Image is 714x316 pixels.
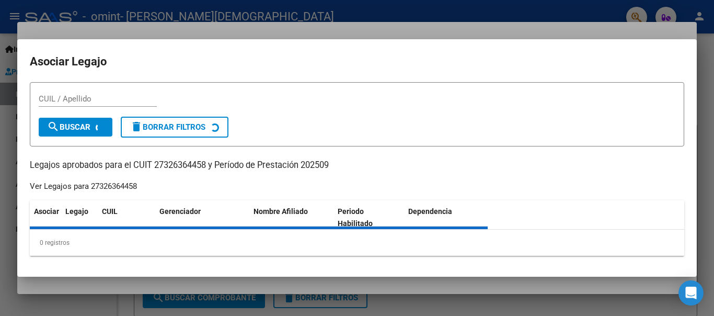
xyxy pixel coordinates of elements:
[34,207,59,216] span: Asociar
[61,200,98,235] datatable-header-cell: Legajo
[254,207,308,216] span: Nombre Afiliado
[39,118,112,137] button: Buscar
[130,122,205,132] span: Borrar Filtros
[338,207,373,228] span: Periodo Habilitado
[47,120,60,133] mat-icon: search
[102,207,118,216] span: CUIL
[47,122,90,132] span: Buscar
[155,200,249,235] datatable-header-cell: Gerenciador
[678,280,704,306] div: Open Intercom Messenger
[249,200,333,235] datatable-header-cell: Nombre Afiliado
[130,120,143,133] mat-icon: delete
[30,200,61,235] datatable-header-cell: Asociar
[408,207,452,216] span: Dependencia
[159,207,201,216] span: Gerenciador
[30,230,684,256] div: 0 registros
[404,200,488,235] datatable-header-cell: Dependencia
[121,117,228,138] button: Borrar Filtros
[30,159,684,172] p: Legajos aprobados para el CUIT 27326364458 y Período de Prestación 202509
[333,200,404,235] datatable-header-cell: Periodo Habilitado
[98,200,155,235] datatable-header-cell: CUIL
[30,180,137,193] div: Ver Legajos para 27326364458
[65,207,88,216] span: Legajo
[30,52,684,72] h2: Asociar Legajo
